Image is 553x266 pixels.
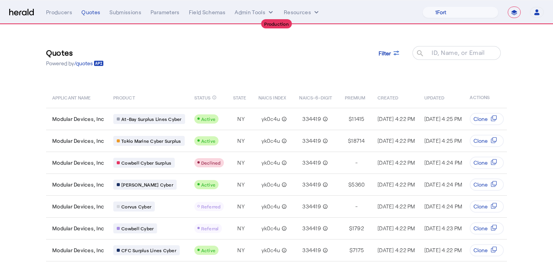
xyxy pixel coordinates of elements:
div: Submissions [109,8,141,16]
span: NY [237,203,245,210]
p: Powered by [46,59,104,67]
button: internal dropdown menu [235,8,275,16]
div: Production [261,19,292,28]
span: [DATE] 4:25 PM [424,137,462,144]
span: [PERSON_NAME] Cyber [121,182,173,188]
span: [DATE] 4:24 PM [424,203,462,210]
span: 334419 [302,181,321,188]
span: NAICS-6-DIGIT [299,93,332,101]
mat-icon: info_outline [280,181,287,188]
span: [DATE] 4:24 PM [424,159,462,166]
span: [DATE] 4:24 PM [424,181,462,188]
div: Parameters [151,8,180,16]
span: [DATE] 4:22 PM [377,116,415,122]
span: NY [237,181,245,188]
a: /quotes [74,59,104,67]
button: Filter [373,46,406,60]
span: - [355,159,358,167]
span: 7175 [353,246,364,254]
span: 334419 [302,203,321,210]
span: yk0c4u [262,203,280,210]
mat-icon: info_outline [321,225,328,232]
span: - [355,203,358,210]
mat-icon: info_outline [280,159,287,167]
span: $ [348,181,351,188]
span: [DATE] 4:25 PM [424,116,462,122]
span: Active [201,138,216,144]
span: [DATE] 4:22 PM [377,137,415,144]
mat-icon: info_outline [321,137,328,145]
span: 334419 [302,115,321,123]
span: Modular Devices, Inc [52,115,104,123]
span: [DATE] 4:23 PM [424,225,462,231]
mat-icon: info_outline [280,203,287,210]
span: NY [237,137,245,145]
span: Active [201,116,216,122]
span: STATUS [194,93,211,101]
button: Clone [470,222,504,235]
span: [DATE] 4:22 PM [377,159,415,166]
span: Active [201,248,216,253]
mat-icon: info_outline [212,93,217,102]
span: Clone [474,246,488,254]
span: yk0c4u [262,181,280,188]
span: CREATED [377,93,398,101]
span: $ [349,225,352,232]
span: Cowbell Cyber [121,225,154,231]
button: Resources dropdown menu [284,8,320,16]
span: Clone [474,225,488,232]
mat-icon: info_outline [321,203,328,210]
mat-icon: info_outline [280,225,287,232]
span: yk0c4u [262,137,280,145]
button: Clone [470,178,504,191]
span: 334419 [302,137,321,145]
span: Corvus Cyber [121,203,151,210]
mat-icon: info_outline [321,181,328,188]
span: NY [237,246,245,254]
span: UPDATED [424,93,445,101]
span: 334419 [302,225,321,232]
span: CFC Surplus Lines Cyber [121,247,176,253]
button: Clone [470,157,504,169]
span: STATE [233,93,246,101]
span: [DATE] 4:22 PM [377,181,415,188]
span: Modular Devices, Inc [52,159,104,167]
span: Modular Devices, Inc [52,203,104,210]
span: Modular Devices, Inc [52,181,104,188]
span: At-Bay Surplus Lines Cyber [121,116,182,122]
span: Modular Devices, Inc [52,225,104,232]
span: 11415 [352,115,364,123]
span: NY [237,115,245,123]
span: [DATE] 4:22 PM [377,225,415,231]
span: $ [349,246,353,254]
th: ACTIONS [464,86,507,108]
span: 334419 [302,246,321,254]
div: Field Schemas [189,8,226,16]
mat-label: ID, Name, or Email [432,49,485,56]
mat-icon: info_outline [280,115,287,123]
span: Declined [201,160,221,165]
span: $ [349,115,352,123]
span: Filter [379,49,391,57]
span: PREMIUM [345,93,366,101]
span: NAICS INDEX [258,93,286,101]
span: 334419 [302,159,321,167]
button: Clone [470,244,504,256]
span: [DATE] 4:22 PM [424,247,462,253]
mat-icon: info_outline [321,115,328,123]
span: Modular Devices, Inc [52,246,104,254]
span: yk0c4u [262,159,280,167]
span: Clone [474,203,488,210]
span: NY [237,225,245,232]
mat-icon: info_outline [280,137,287,145]
div: Producers [46,8,72,16]
div: Quotes [81,8,100,16]
span: Cowbell Cyber Surplus [121,160,171,166]
span: [DATE] 4:22 PM [377,247,415,253]
span: PRODUCT [113,93,135,101]
span: Clone [474,115,488,123]
span: 1792 [352,225,364,232]
span: yk0c4u [262,115,280,123]
span: Tokio Marine Cyber Surplus [121,138,181,144]
button: Clone [470,113,504,125]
